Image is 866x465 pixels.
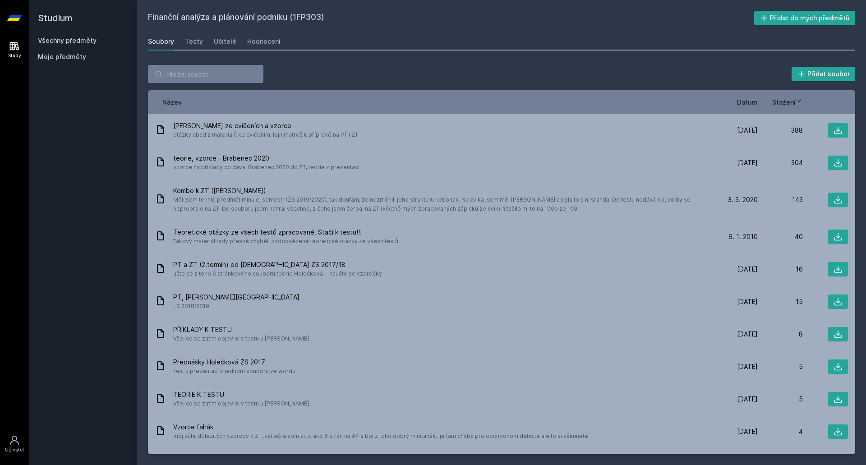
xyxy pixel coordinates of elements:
[737,158,758,167] span: [DATE]
[758,265,803,274] div: 16
[737,265,758,274] span: [DATE]
[173,367,295,376] span: Text z prezentací v jednom souboru ve wordu
[247,37,281,46] div: Hodnocení
[758,158,803,167] div: 304
[148,11,754,25] h2: Finanční analýza a plánování podniku (1FP303)
[185,32,203,51] a: Testy
[173,325,309,334] span: PŘÍKLADY K TESTU
[737,97,758,107] button: Datum
[2,430,27,458] a: Uživatel
[162,97,182,107] button: Název
[173,390,309,399] span: TEORIE K TESTU
[758,297,803,306] div: 15
[173,399,309,408] span: Vše, co se zatím objevilo v testu u [PERSON_NAME]
[758,126,803,135] div: 388
[173,293,299,302] span: PT, [PERSON_NAME][GEOGRAPHIC_DATA]
[247,32,281,51] a: Hodnocení
[772,97,803,107] button: Stažení
[38,52,86,61] span: Moje předměty
[173,186,709,195] span: Kombo k ZT ([PERSON_NAME])
[173,228,398,237] span: Teoretické otázky ze všech testů zpracované. Stačí k testu!!!
[173,260,382,269] span: PT a ZT (2.termín) od [DEMOGRAPHIC_DATA] ZS 2017/18
[38,37,97,44] a: Všechny předměty
[5,447,24,453] div: Uživatel
[758,395,803,404] div: 5
[8,52,21,59] div: Study
[214,32,236,51] a: Učitelé
[173,130,358,139] span: otázky abcd z materiálů ke cvičením, fajn matroš k přípravě na PT i ZT
[737,395,758,404] span: [DATE]
[185,37,203,46] div: Testy
[173,334,309,343] span: Vše, co se zatím objevilo v testu u [PERSON_NAME]
[758,195,803,204] div: 143
[792,67,856,81] button: Přidat soubor
[737,297,758,306] span: [DATE]
[737,427,758,436] span: [DATE]
[2,36,27,64] a: Study
[173,154,359,163] span: teorie, vzorce - Brabenec 2020
[737,126,758,135] span: [DATE]
[148,65,263,83] input: Hledej soubor
[173,358,295,367] span: Přednášky Holečková ZS 2017
[173,302,299,311] span: LS 2018/2019
[214,37,236,46] div: Učitelé
[758,362,803,371] div: 5
[737,362,758,371] span: [DATE]
[754,11,856,25] button: Přidat do mých předmětů
[173,269,382,278] span: učte se z toho 6 stránkového souboru teorie Holečková + naučte se vzorečky
[728,232,758,241] span: 6. 1. 2010
[173,432,588,441] span: môj súhr dôležitých vzorcov k ZT, vytlačila som si to ako 6 strán na A4 a bol z toho dobrý miniťa...
[772,97,796,107] span: Stažení
[758,232,803,241] div: 40
[173,195,709,213] span: Měl jsem tenhle předmět minulej semestr (ZS 2019/2020), tak doufám, že nezměnili jeho strukturu n...
[173,237,398,246] span: Takový materiál tady přesně chyběl: zodpovězené teoretické otázky ze všech testů
[173,423,588,432] span: Vzorce ťahák
[173,121,358,130] span: [PERSON_NAME] ze cvičeních a vzorce
[148,37,174,46] div: Soubory
[728,195,758,204] span: 3. 3. 2020
[737,330,758,339] span: [DATE]
[148,32,174,51] a: Soubory
[173,163,359,172] span: vzorce na příklady co dával Brabenec 2020 do ZT, teorie z prezentací
[758,330,803,339] div: 8
[758,427,803,436] div: 4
